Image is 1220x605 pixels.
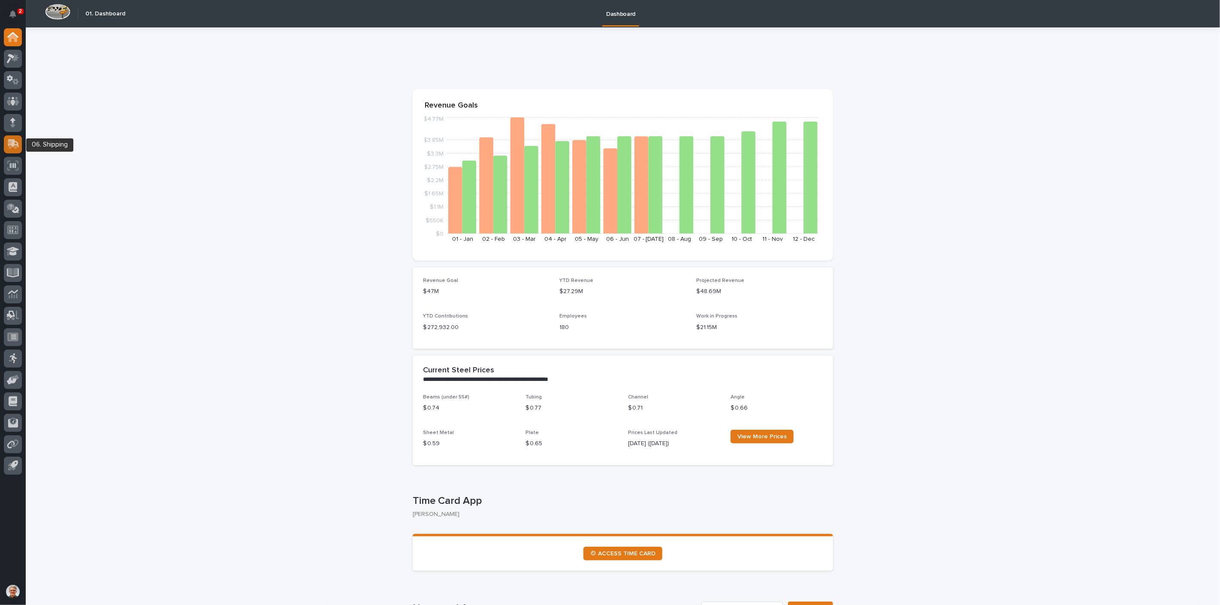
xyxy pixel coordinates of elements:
[628,439,720,448] p: [DATE] ([DATE])
[19,8,22,14] p: 2
[731,395,745,400] span: Angle
[413,495,830,507] p: Time Card App
[45,4,70,20] img: Workspace Logo
[525,430,539,435] span: Plate
[544,236,567,242] text: 04 - Apr
[606,236,629,242] text: 06 - Jun
[423,117,444,123] tspan: $4.77M
[731,430,794,443] a: View More Prices
[696,323,823,332] p: $21.15M
[793,236,815,242] text: 12 - Dec
[430,204,444,210] tspan: $1.1M
[525,395,542,400] span: Tubing
[4,5,22,23] button: Notifications
[423,366,494,375] h2: Current Steel Prices
[696,278,744,283] span: Projected Revenue
[423,138,444,144] tspan: $3.85M
[425,101,821,111] p: Revenue Goals
[731,236,752,242] text: 10 - Oct
[11,10,22,24] div: Notifications2
[737,434,787,440] span: View More Prices
[668,236,692,242] text: 08 - Aug
[560,314,587,319] span: Employees
[628,430,677,435] span: Prices Last Updated
[423,323,550,332] p: $ 272,932.00
[452,236,473,242] text: 01 - Jan
[413,511,826,518] p: [PERSON_NAME]
[628,395,648,400] span: Channel
[590,551,655,557] span: ⏲ ACCESS TIME CARD
[424,191,444,197] tspan: $1.65M
[4,583,22,601] button: users-avatar
[696,287,823,296] p: $48.69M
[427,177,444,183] tspan: $2.2M
[423,278,458,283] span: Revenue Goal
[699,236,723,242] text: 09 - Sep
[628,404,720,413] p: $ 0.71
[436,231,444,237] tspan: $0
[583,547,662,560] a: ⏲ ACCESS TIME CARD
[423,439,515,448] p: $ 0.59
[731,404,823,413] p: $ 0.66
[482,236,505,242] text: 02 - Feb
[696,314,737,319] span: Work in Progress
[423,287,550,296] p: $47M
[525,439,618,448] p: $ 0.65
[85,10,125,18] h2: 01. Dashboard
[575,236,598,242] text: 05 - May
[560,323,686,332] p: 180
[525,404,618,413] p: $ 0.77
[423,404,515,413] p: $ 0.74
[423,314,468,319] span: YTD Contributions
[560,278,594,283] span: YTD Revenue
[427,151,444,157] tspan: $3.3M
[424,164,444,170] tspan: $2.75M
[634,236,664,242] text: 07 - [DATE]
[423,395,469,400] span: Beams (under 55#)
[426,218,444,224] tspan: $550K
[763,236,783,242] text: 11 - Nov
[423,430,454,435] span: Sheet Metal
[560,287,686,296] p: $27.29M
[513,236,536,242] text: 03 - Mar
